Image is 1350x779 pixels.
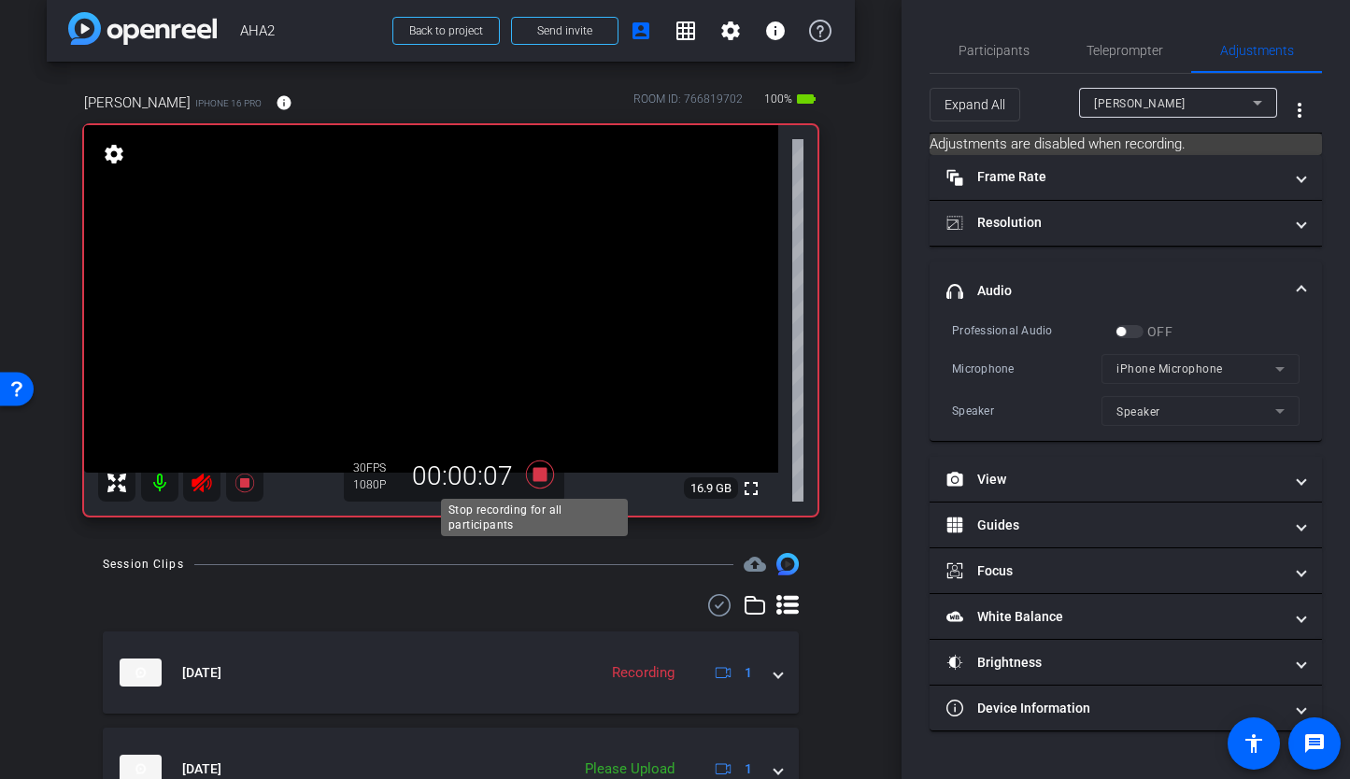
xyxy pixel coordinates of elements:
mat-icon: settings [101,143,127,165]
img: app-logo [68,12,217,45]
mat-expansion-panel-header: Frame Rate [930,155,1322,200]
span: Back to project [409,24,483,37]
mat-expansion-panel-header: View [930,457,1322,502]
span: Participants [959,44,1030,57]
mat-panel-title: Guides [946,516,1283,535]
div: 00:00:07 [400,460,525,492]
mat-expansion-panel-header: Device Information [930,686,1322,730]
span: [DATE] [182,759,221,779]
mat-icon: info [276,94,292,111]
mat-icon: cloud_upload [744,553,766,575]
img: Session clips [776,553,799,575]
div: Microphone [952,360,1101,378]
mat-icon: info [764,20,787,42]
span: 1 [745,759,752,779]
mat-expansion-panel-header: Guides [930,503,1322,547]
div: Audio [930,321,1322,442]
mat-icon: fullscreen [740,477,762,500]
img: thumb-nail [120,659,162,687]
div: 1080P [353,477,400,492]
span: [DATE] [182,663,221,683]
mat-expansion-panel-header: Brightness [930,640,1322,685]
div: ROOM ID: 766819702 [633,91,743,118]
span: Teleprompter [1087,44,1163,57]
mat-panel-title: Device Information [946,699,1283,718]
div: Recording [603,662,684,684]
button: Back to project [392,17,500,45]
span: Send invite [537,23,592,38]
mat-card: Adjustments are disabled when recording. [930,134,1322,155]
span: Expand All [945,87,1005,122]
mat-icon: account_box [630,20,652,42]
label: OFF [1144,322,1172,341]
div: Professional Audio [952,321,1116,340]
mat-expansion-panel-header: White Balance [930,594,1322,639]
mat-icon: accessibility [1243,732,1265,755]
mat-panel-title: Focus [946,561,1283,581]
mat-icon: more_vert [1288,99,1311,121]
mat-expansion-panel-header: Resolution [930,201,1322,246]
div: Speaker [952,402,1101,420]
mat-expansion-panel-header: Audio [930,262,1322,321]
button: Expand All [930,88,1020,121]
mat-panel-title: Resolution [946,213,1283,233]
span: AHA2 [240,12,381,50]
div: Session Clips [103,555,184,574]
button: More Options for Adjustments Panel [1277,88,1322,133]
span: 100% [761,84,795,114]
mat-icon: battery_std [795,88,817,110]
mat-icon: settings [719,20,742,42]
span: Destinations for your clips [744,553,766,575]
mat-expansion-panel-header: Focus [930,548,1322,593]
mat-panel-title: White Balance [946,607,1283,627]
mat-expansion-panel-header: thumb-nail[DATE]Recording1 [103,631,799,714]
span: iPhone 16 Pro [195,96,262,110]
mat-panel-title: Audio [946,281,1283,301]
mat-panel-title: Brightness [946,653,1283,673]
mat-panel-title: Frame Rate [946,167,1283,187]
span: 1 [745,663,752,683]
span: Adjustments [1220,44,1294,57]
mat-icon: message [1303,732,1326,755]
span: [PERSON_NAME] [84,92,191,113]
mat-panel-title: View [946,470,1283,489]
span: 16.9 GB [684,477,738,500]
mat-icon: grid_on [675,20,697,42]
div: 30 [353,460,400,475]
span: [PERSON_NAME] [1094,97,1186,110]
span: FPS [366,461,386,474]
button: Send invite [511,17,618,45]
div: Stop recording for all participants [441,499,628,536]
